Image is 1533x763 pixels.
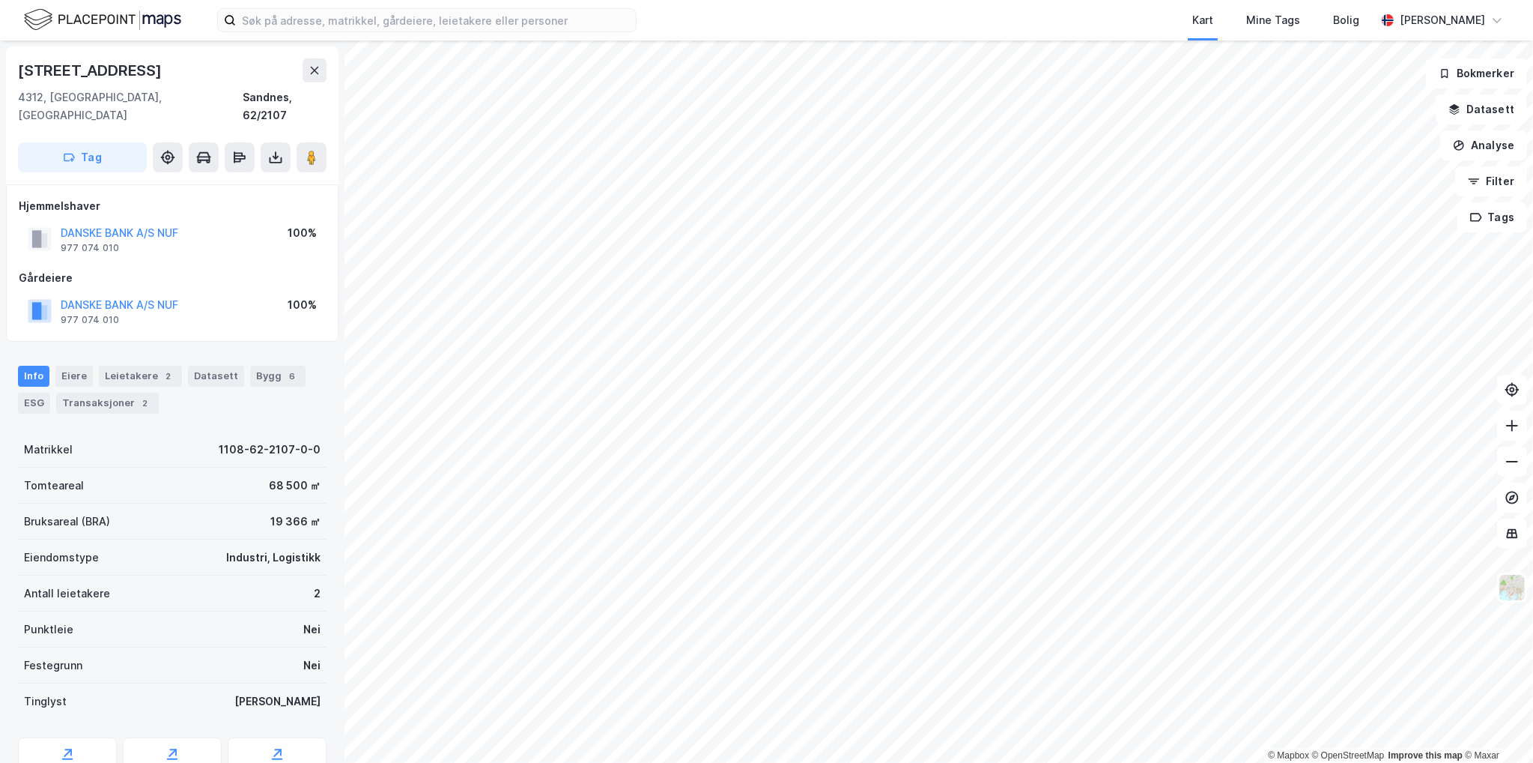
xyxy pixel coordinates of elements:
div: Bygg [250,366,306,387]
div: Antall leietakere [24,585,110,603]
div: 100% [288,296,317,314]
button: Datasett [1436,94,1527,124]
div: ESG [18,393,50,414]
div: Industri, Logistikk [226,549,321,567]
div: Tomteareal [24,477,84,495]
div: [PERSON_NAME] [1400,11,1485,29]
img: logo.f888ab2527a4732fd821a326f86c7f29.svg [24,7,181,33]
button: Tag [18,142,147,172]
a: Improve this map [1388,750,1463,761]
div: 68 500 ㎡ [269,477,321,495]
img: Z [1498,573,1526,602]
div: 2 [161,369,176,384]
div: Bruksareal (BRA) [24,513,110,531]
div: Info [18,366,49,387]
button: Tags [1457,202,1527,232]
a: Mapbox [1268,750,1309,761]
div: Transaksjoner [56,393,159,414]
div: [PERSON_NAME] [234,693,321,711]
a: OpenStreetMap [1312,750,1385,761]
div: Gårdeiere [19,269,326,287]
div: 2 [138,396,153,411]
div: Mine Tags [1246,11,1300,29]
div: Hjemmelshaver [19,197,326,215]
div: Bolig [1333,11,1359,29]
div: Sandnes, 62/2107 [243,88,327,124]
div: Kart [1192,11,1213,29]
button: Analyse [1440,130,1527,160]
div: Nei [303,657,321,675]
div: Eiere [55,366,93,387]
div: [STREET_ADDRESS] [18,58,165,82]
div: Leietakere [99,366,182,387]
button: Filter [1455,166,1527,196]
div: 977 074 010 [61,242,119,254]
div: 1108-62-2107-0-0 [219,441,321,459]
div: Tinglyst [24,693,67,711]
div: 977 074 010 [61,314,119,326]
div: 6 [285,369,300,384]
iframe: Chat Widget [1458,691,1533,763]
div: 19 366 ㎡ [270,513,321,531]
div: 2 [314,585,321,603]
div: 100% [288,224,317,242]
div: 4312, [GEOGRAPHIC_DATA], [GEOGRAPHIC_DATA] [18,88,243,124]
div: Matrikkel [24,441,73,459]
input: Søk på adresse, matrikkel, gårdeiere, leietakere eller personer [236,9,636,31]
button: Bokmerker [1426,58,1527,88]
div: Punktleie [24,621,73,639]
div: Festegrunn [24,657,82,675]
div: Nei [303,621,321,639]
div: Eiendomstype [24,549,99,567]
div: Datasett [188,366,244,387]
